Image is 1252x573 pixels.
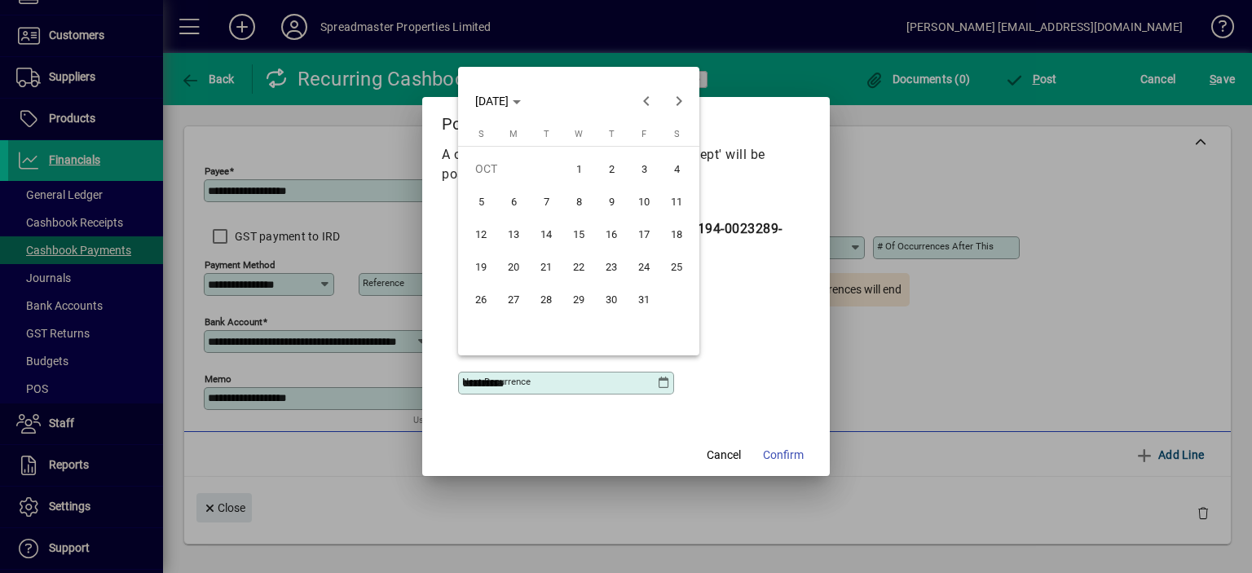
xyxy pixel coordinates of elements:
[564,154,593,183] span: 1
[628,152,660,185] button: Fri Oct 03 2025
[629,187,659,216] span: 10
[465,218,497,250] button: Sun Oct 12 2025
[531,284,561,314] span: 28
[564,219,593,249] span: 15
[660,250,693,283] button: Sat Oct 25 2025
[629,154,659,183] span: 3
[530,185,562,218] button: Tue Oct 07 2025
[564,284,593,314] span: 29
[595,185,628,218] button: Thu Oct 09 2025
[660,218,693,250] button: Sat Oct 18 2025
[595,250,628,283] button: Thu Oct 23 2025
[597,284,626,314] span: 30
[562,283,595,315] button: Wed Oct 29 2025
[562,185,595,218] button: Wed Oct 08 2025
[641,129,646,139] span: F
[466,252,496,281] span: 19
[597,154,626,183] span: 2
[597,219,626,249] span: 16
[499,187,528,216] span: 6
[530,218,562,250] button: Tue Oct 14 2025
[466,284,496,314] span: 26
[562,152,595,185] button: Wed Oct 01 2025
[629,284,659,314] span: 31
[478,129,484,139] span: S
[466,219,496,249] span: 12
[662,154,691,183] span: 4
[531,187,561,216] span: 7
[497,218,530,250] button: Mon Oct 13 2025
[662,252,691,281] span: 25
[595,218,628,250] button: Thu Oct 16 2025
[531,219,561,249] span: 14
[628,283,660,315] button: Fri Oct 31 2025
[564,252,593,281] span: 22
[629,219,659,249] span: 17
[530,283,562,315] button: Tue Oct 28 2025
[530,250,562,283] button: Tue Oct 21 2025
[465,250,497,283] button: Sun Oct 19 2025
[662,219,691,249] span: 18
[660,152,693,185] button: Sat Oct 04 2025
[499,284,528,314] span: 27
[465,152,562,185] td: OCT
[564,187,593,216] span: 8
[662,187,691,216] span: 11
[499,252,528,281] span: 20
[674,129,680,139] span: S
[663,85,695,117] button: Next month
[630,85,663,117] button: Previous month
[562,218,595,250] button: Wed Oct 15 2025
[609,129,615,139] span: T
[575,129,583,139] span: W
[660,185,693,218] button: Sat Oct 11 2025
[544,129,549,139] span: T
[595,283,628,315] button: Thu Oct 30 2025
[628,185,660,218] button: Fri Oct 10 2025
[562,250,595,283] button: Wed Oct 22 2025
[628,218,660,250] button: Fri Oct 17 2025
[595,152,628,185] button: Thu Oct 02 2025
[465,283,497,315] button: Sun Oct 26 2025
[497,250,530,283] button: Mon Oct 20 2025
[597,187,626,216] span: 9
[628,250,660,283] button: Fri Oct 24 2025
[629,252,659,281] span: 24
[469,86,527,116] button: Choose month and year
[531,252,561,281] span: 21
[499,219,528,249] span: 13
[597,252,626,281] span: 23
[497,283,530,315] button: Mon Oct 27 2025
[509,129,518,139] span: M
[475,95,509,108] span: [DATE]
[466,187,496,216] span: 5
[465,185,497,218] button: Sun Oct 05 2025
[497,185,530,218] button: Mon Oct 06 2025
